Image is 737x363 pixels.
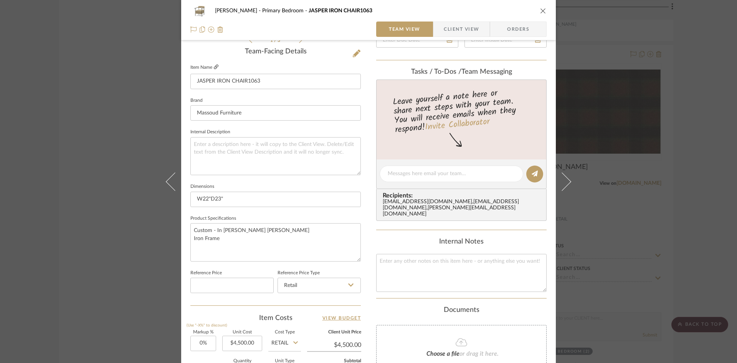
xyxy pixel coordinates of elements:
label: Dimensions [190,185,214,189]
div: Internal Notes [376,238,547,246]
span: Team View [389,22,420,37]
label: Markup % [190,330,216,334]
span: [PERSON_NAME] [215,8,262,13]
span: Tasks / To-Dos / [411,68,461,75]
span: Choose a file [426,351,459,357]
label: Item Name [190,64,218,71]
span: or drag it here. [459,351,499,357]
div: Leave yourself a note here or share next steps with your team. You will receive emails when they ... [375,85,548,136]
div: Item Costs [190,313,361,323]
div: team Messaging [376,68,547,76]
span: JASPER IRON CHAIR1063 [309,8,372,13]
div: Team-Facing Details [190,48,361,56]
a: Invite Collaborator [425,115,490,134]
button: close [540,7,547,14]
img: 62fcac48-d939-4830-ae1d-47100b426f32_48x40.jpg [190,3,209,18]
label: Product Specifications [190,217,236,220]
div: [EMAIL_ADDRESS][DOMAIN_NAME] , [EMAIL_ADDRESS][DOMAIN_NAME] , [PERSON_NAME][EMAIL_ADDRESS][DOMAIN... [383,199,543,217]
span: Recipients: [383,192,543,199]
input: Enter the dimensions of this item [190,192,361,207]
span: Client View [444,22,479,37]
label: Subtotal [307,359,361,363]
label: Cost Type [268,330,301,334]
label: Unit Cost [222,330,262,334]
label: Reference Price [190,271,222,275]
label: Brand [190,99,203,103]
span: 3 [278,38,281,43]
div: Documents [376,306,547,315]
label: Internal Description [190,130,230,134]
label: Reference Price Type [278,271,320,275]
label: Client Unit Price [307,330,361,334]
span: / [274,38,278,43]
img: Remove from project [217,27,223,33]
span: Primary Bedroom [262,8,309,13]
input: Enter Item Name [190,74,361,89]
input: Enter Brand [190,105,361,121]
a: View Budget [322,313,361,323]
label: Quantity [222,359,262,363]
span: Orders [499,22,538,37]
label: Unit Type [268,359,301,363]
span: 1 [270,38,274,43]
